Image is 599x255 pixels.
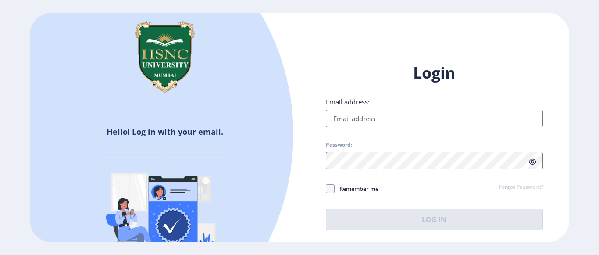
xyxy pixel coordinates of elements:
span: Remember me [335,183,378,194]
a: Forgot Password? [499,183,543,191]
label: Email address: [326,97,370,106]
h1: Login [326,62,543,83]
label: Password: [326,141,352,148]
button: Log In [326,209,543,230]
input: Email address [326,110,543,127]
img: hsnc.png [121,13,209,101]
